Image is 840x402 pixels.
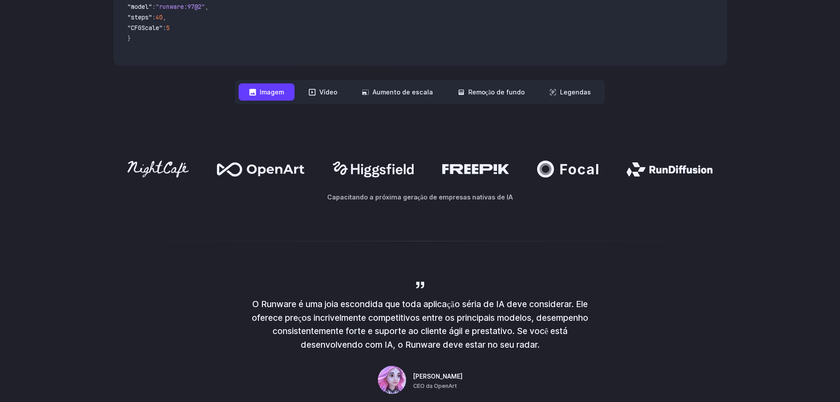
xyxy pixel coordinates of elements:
[166,24,170,32] span: 5
[378,366,406,394] img: Pessoa
[163,24,166,32] span: :
[127,13,152,21] span: "steps"
[152,3,156,11] span: :
[327,193,513,201] font: Capacitando a próxima geração de empresas nativas de IA
[413,383,457,389] font: CEO da OpenArt
[560,88,591,96] font: Legendas
[205,3,209,11] span: ,
[127,24,163,32] span: "CFGScale"
[152,13,156,21] span: :
[319,88,337,96] font: Vídeo
[260,88,284,96] font: Imagem
[163,13,166,21] span: ,
[127,34,131,42] span: }
[156,13,163,21] span: 40
[156,3,205,11] span: "runware:97@2"
[127,3,152,11] span: "model"
[373,88,433,96] font: Aumento de escala
[468,88,525,96] font: Remoção de fundo
[413,373,463,380] font: [PERSON_NAME]
[252,299,589,350] font: O Runware é uma joia escondida que toda aplicação séria de IA deve considerar. Ele oferece preços...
